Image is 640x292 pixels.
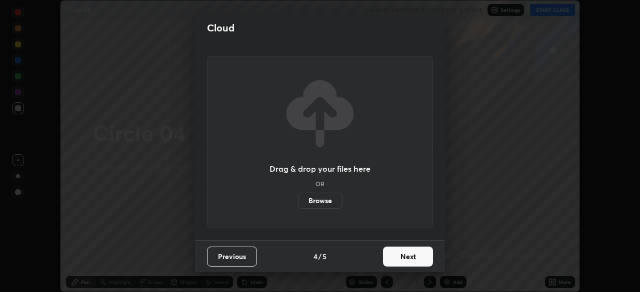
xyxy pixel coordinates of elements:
[313,251,317,262] h4: 4
[322,251,326,262] h4: 5
[318,251,321,262] h4: /
[207,21,234,34] h2: Cloud
[315,181,324,187] h5: OR
[269,165,370,173] h3: Drag & drop your files here
[383,247,433,267] button: Next
[207,247,257,267] button: Previous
